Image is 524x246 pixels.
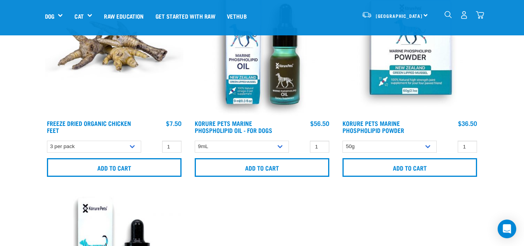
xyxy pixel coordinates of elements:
div: Open Intercom Messenger [498,220,516,238]
img: home-icon@2x.png [476,11,484,19]
div: $36.50 [458,120,477,127]
a: Freeze Dried Organic Chicken Feet [47,121,131,132]
div: $56.50 [310,120,329,127]
a: Get started with Raw [150,0,221,31]
input: 1 [162,141,182,153]
a: Raw Education [98,0,149,31]
a: Korure Pets Marine Phospholipid Oil - for Dogs [195,121,272,132]
a: Korure Pets Marine Phospholipid Powder [342,121,404,132]
div: $7.50 [166,120,182,127]
input: Add to cart [342,158,477,177]
a: Cat [74,12,83,21]
input: Add to cart [195,158,329,177]
a: Vethub [221,0,252,31]
img: user.png [460,11,468,19]
img: van-moving.png [361,11,372,18]
input: 1 [310,141,329,153]
input: Add to cart [47,158,182,177]
img: home-icon-1@2x.png [444,11,452,18]
a: Dog [45,12,54,21]
span: [GEOGRAPHIC_DATA] [376,14,423,17]
input: 1 [458,141,477,153]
